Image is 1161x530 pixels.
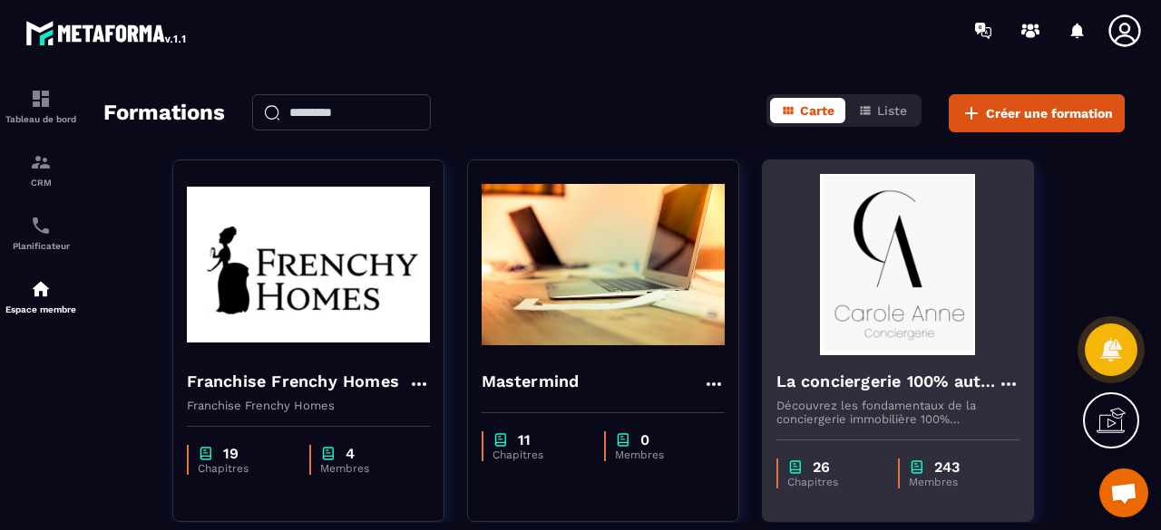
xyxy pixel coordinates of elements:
img: chapter [615,431,631,448]
a: formationformationCRM [5,138,77,201]
p: Membres [615,448,707,461]
p: Tableau de bord [5,114,77,124]
p: 4 [346,445,355,462]
img: formation [30,151,52,173]
h4: La conciergerie 100% automatisée [776,369,998,394]
p: Franchise Frenchy Homes [187,399,430,412]
img: formation-background [187,174,430,355]
p: 243 [934,458,960,476]
p: 26 [813,458,830,476]
p: 0 [640,431,649,448]
p: Espace membre [5,304,77,314]
h2: Formations [103,94,225,132]
img: formation [30,88,52,110]
a: automationsautomationsEspace membre [5,265,77,328]
img: scheduler [30,215,52,236]
button: Créer une formation [949,94,1125,132]
a: Ouvrir le chat [1099,468,1148,517]
p: 11 [518,431,531,448]
p: Chapitres [787,476,880,488]
p: Chapitres [198,462,291,475]
img: chapter [320,445,337,462]
p: Planificateur [5,241,77,251]
img: automations [30,278,52,300]
img: formation-background [776,174,1020,355]
span: Carte [800,103,834,118]
span: Liste [877,103,907,118]
span: Créer une formation [986,104,1113,122]
p: 19 [223,445,239,462]
h4: Mastermind [482,369,580,394]
p: Découvrez les fondamentaux de la conciergerie immobilière 100% automatisée. Cette formation est c... [776,399,1020,426]
img: chapter [787,458,804,476]
p: CRM [5,178,77,188]
a: formationformationTableau de bord [5,74,77,138]
button: Carte [770,98,845,123]
img: chapter [493,431,509,448]
p: Membres [909,476,1001,488]
p: Chapitres [493,448,586,461]
img: formation-background [482,174,725,355]
button: Liste [847,98,918,123]
img: chapter [909,458,925,476]
img: chapter [198,445,214,462]
img: logo [25,16,189,49]
a: schedulerschedulerPlanificateur [5,201,77,265]
p: Membres [320,462,412,475]
h4: Franchise Frenchy Homes [187,369,400,394]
